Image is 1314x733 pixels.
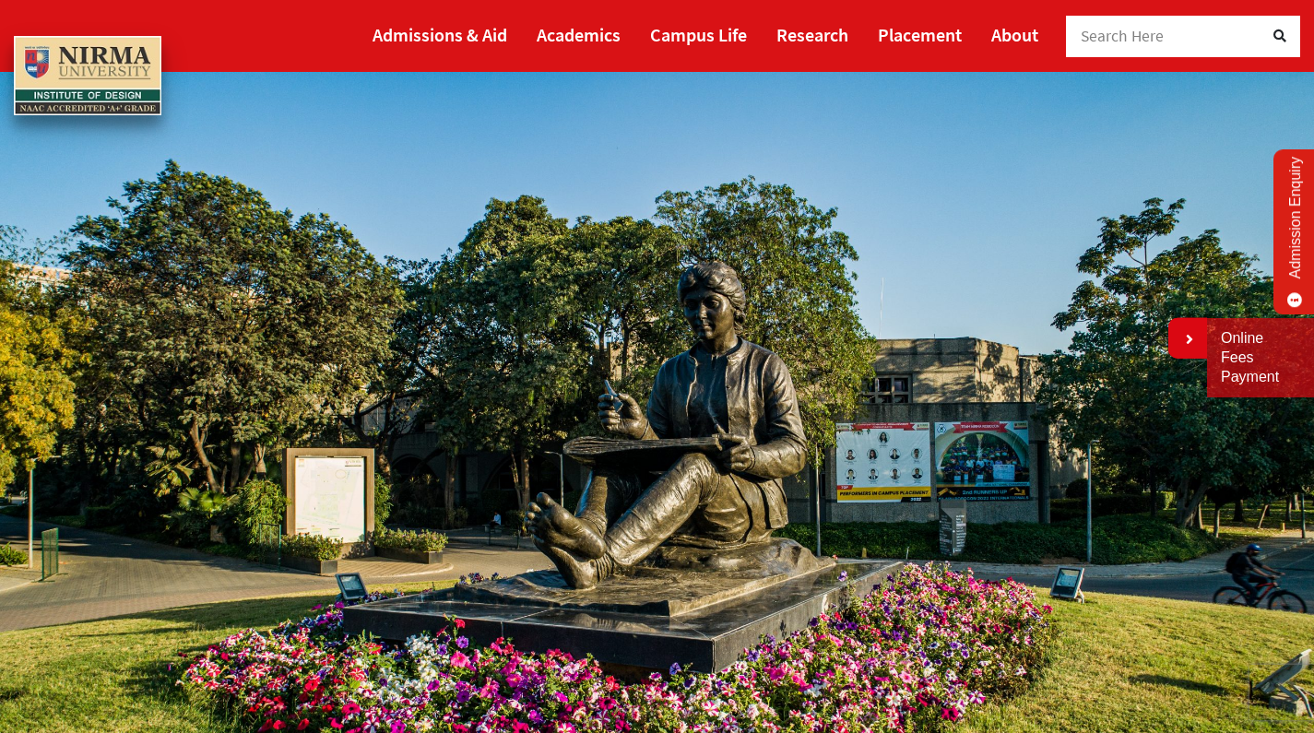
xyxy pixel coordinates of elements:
a: Campus Life [650,16,747,53]
a: Placement [878,16,962,53]
img: main_logo [14,36,161,115]
span: Search Here [1081,26,1165,46]
a: Online Fees Payment [1221,329,1300,386]
a: Academics [537,16,621,53]
a: About [991,16,1038,53]
a: Admissions & Aid [373,16,507,53]
a: Research [776,16,848,53]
